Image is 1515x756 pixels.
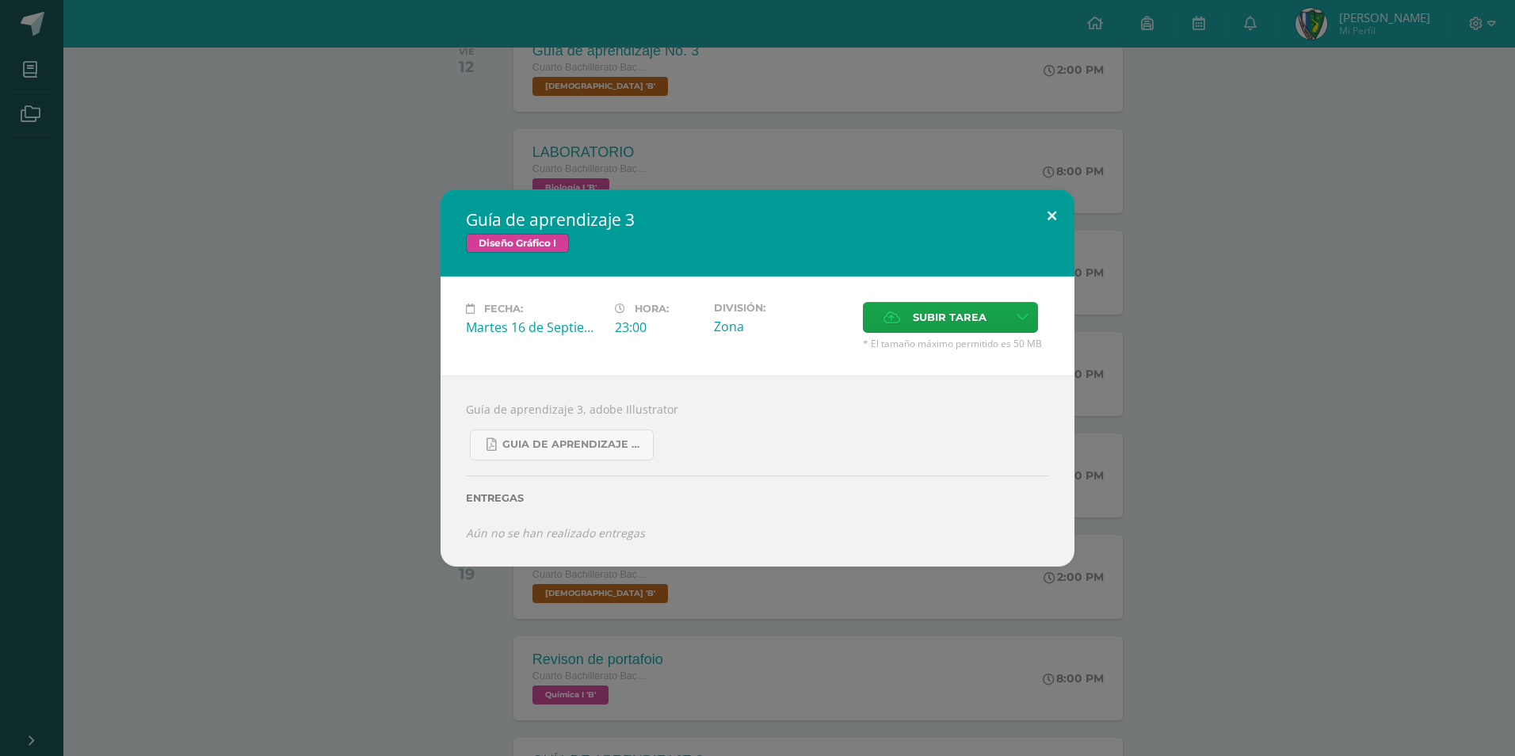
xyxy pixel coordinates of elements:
[441,376,1074,567] div: Guía de aprendizaje 3, adobe Illustrator
[863,337,1049,350] span: * El tamaño máximo permitido es 50 MB
[466,208,1049,231] h2: Guía de aprendizaje 3
[466,319,602,336] div: Martes 16 de Septiembre
[913,303,986,332] span: Subir tarea
[470,430,654,460] a: Guia de aprendizaje 3 IV UNIDAD.pdf
[484,303,523,315] span: Fecha:
[635,303,669,315] span: Hora:
[714,318,850,335] div: Zona
[502,438,645,451] span: Guia de aprendizaje 3 IV UNIDAD.pdf
[615,319,701,336] div: 23:00
[466,492,1049,504] label: Entregas
[1029,189,1074,243] button: Close (Esc)
[466,525,645,540] i: Aún no se han realizado entregas
[466,234,569,253] span: Diseño Gráfico I
[714,302,850,314] label: División:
